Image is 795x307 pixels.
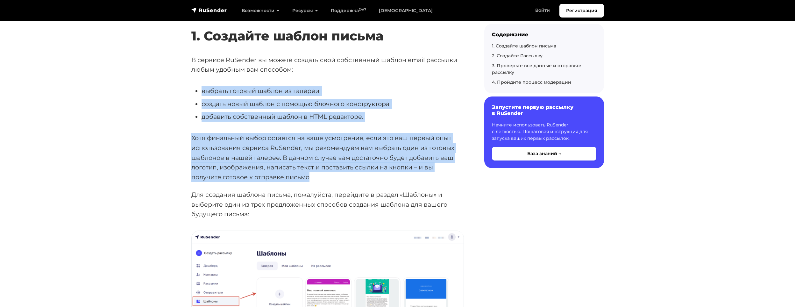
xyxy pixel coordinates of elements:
a: 1. Создайте шаблон письма [492,43,556,49]
p: В сервисе RuSender вы можете создать свой собственный шаблон email рассылки любым удобным вам спо... [191,55,464,75]
a: Поддержка24/7 [324,4,373,17]
a: Возможности [235,4,286,17]
p: Для создания шаблона письма, пожалуйста, перейдите в раздел «Шаблоны» и выберите один из трех пре... [191,190,464,219]
img: RuSender [191,7,227,13]
a: Ресурсы [286,4,324,17]
li: добавить собственный шаблон в HTML редакторе. [202,112,464,122]
a: Войти [529,4,556,17]
a: [DEMOGRAPHIC_DATA] [373,4,439,17]
button: База знаний → [492,147,596,161]
p: Начните использовать RuSender с легкостью. Пошаговая инструкция для запуска ваших первых рассылок. [492,122,596,142]
a: Регистрация [559,4,604,18]
a: Запустите первую рассылку в RuSender Начните использовать RuSender с легкостью. Пошаговая инструк... [484,96,604,168]
h6: Запустите первую рассылку в RuSender [492,104,596,116]
a: 2. Создайте Рассылку [492,53,543,59]
h2: 1. Создайте шаблон письма [191,10,464,44]
p: Хотя финальный выбор остается на ваше усмотрение, если это ваш первый опыт использования сервиса ... [191,133,464,182]
a: 3. Проверьте все данные и отправьте рассылку [492,63,581,75]
sup: 24/7 [359,7,366,11]
li: выбрать готовый шаблон из галереи; [202,86,464,96]
div: Содержание [492,32,596,38]
a: 4. Пройдите процесс модерации [492,79,571,85]
li: создать новый шаблон с помощью блочного конструктора; [202,99,464,109]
